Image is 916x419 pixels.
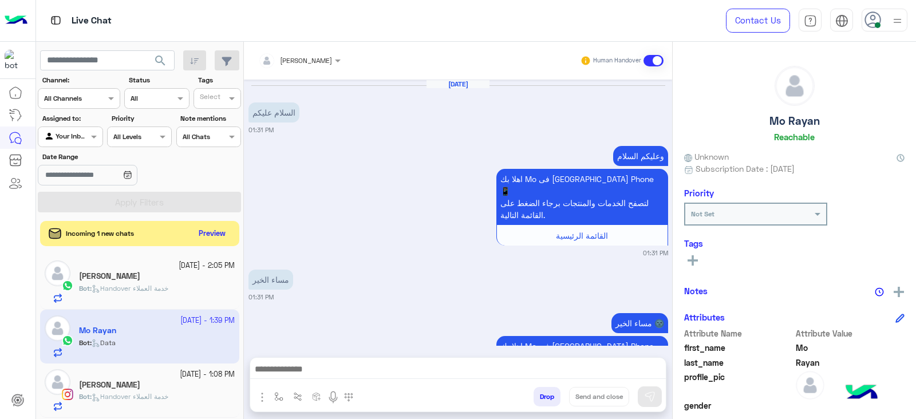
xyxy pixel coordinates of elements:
[774,132,815,142] h6: Reachable
[5,9,27,33] img: Logo
[45,260,70,286] img: defaultAdmin.png
[427,80,489,88] h6: [DATE]
[726,9,790,33] a: Contact Us
[79,380,140,390] h5: Alaa Ahmed
[42,113,101,124] label: Assigned to:
[38,192,241,212] button: Apply Filters
[496,336,668,392] p: 25/9/2025, 1:31 PM
[274,392,283,401] img: select flow
[611,313,668,333] p: 25/9/2025, 1:31 PM
[534,387,560,406] button: Drop
[684,151,729,163] span: Unknown
[769,114,820,128] h5: Mo Rayan
[613,146,668,166] p: 25/9/2025, 1:31 PM
[684,400,793,412] span: gender
[684,238,905,248] h6: Tags
[42,75,119,85] label: Channel:
[796,371,824,400] img: defaultAdmin.png
[79,271,140,281] h5: Ali Elsayed
[684,371,793,397] span: profile_pic
[875,287,884,297] img: notes
[62,389,73,400] img: Instagram
[894,287,904,297] img: add
[62,280,73,291] img: WhatsApp
[289,387,307,406] button: Trigger scenario
[684,342,793,354] span: first_name
[194,226,231,242] button: Preview
[691,209,714,218] b: Not Set
[775,66,814,105] img: defaultAdmin.png
[684,327,793,339] span: Attribute Name
[255,390,269,404] img: send attachment
[270,387,289,406] button: select flow
[112,113,171,124] label: Priority
[92,392,168,401] span: Handover خدمة العملاء
[180,369,235,380] small: [DATE] - 1:08 PM
[79,392,90,401] span: Bot
[92,284,168,292] span: Handover خدمة العملاء
[684,312,725,322] h6: Attributes
[79,284,90,292] span: Bot
[344,393,353,402] img: make a call
[312,392,321,401] img: create order
[796,342,905,354] span: Mo
[153,54,167,68] span: search
[842,373,882,413] img: hulul-logo.png
[556,231,608,240] span: القائمة الرئيسية
[248,270,293,290] p: 25/9/2025, 1:31 PM
[72,13,112,29] p: Live Chat
[684,286,708,296] h6: Notes
[835,14,848,27] img: tab
[49,13,63,27] img: tab
[45,369,70,395] img: defaultAdmin.png
[248,292,274,302] small: 01:31 PM
[804,14,817,27] img: tab
[129,75,188,85] label: Status
[569,387,629,406] button: Send and close
[326,390,340,404] img: send voice note
[5,50,25,70] img: 1403182699927242
[66,228,134,239] span: Incoming 1 new chats
[147,50,175,75] button: search
[79,392,92,401] b: :
[248,102,299,122] p: 25/9/2025, 1:31 PM
[593,56,641,65] small: Human Handover
[796,400,905,412] span: null
[799,9,822,33] a: tab
[796,327,905,339] span: Attribute Value
[198,75,240,85] label: Tags
[796,357,905,369] span: Rayan
[496,169,668,225] p: 25/9/2025, 1:31 PM
[42,152,171,162] label: Date Range
[307,387,326,406] button: create order
[696,163,795,175] span: Subscription Date : [DATE]
[293,392,302,401] img: Trigger scenario
[180,113,239,124] label: Note mentions
[684,188,714,198] h6: Priority
[79,284,92,292] b: :
[643,248,668,258] small: 01:31 PM
[644,391,656,402] img: send message
[179,260,235,271] small: [DATE] - 2:05 PM
[890,14,905,28] img: profile
[280,56,332,65] span: [PERSON_NAME]
[684,357,793,369] span: last_name
[248,125,274,135] small: 01:31 PM
[198,92,220,105] div: Select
